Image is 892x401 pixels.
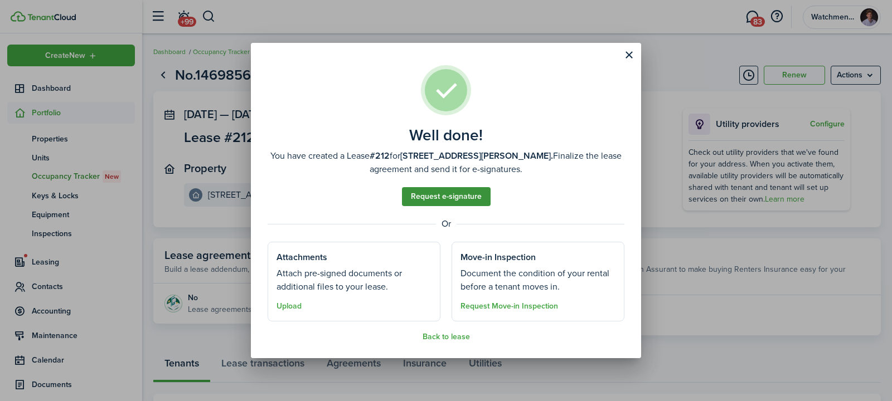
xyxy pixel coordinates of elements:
b: [STREET_ADDRESS][PERSON_NAME]. [400,149,553,162]
well-done-separator: Or [268,217,624,231]
well-done-section-description: Attach pre-signed documents or additional files to your lease. [277,267,432,294]
well-done-section-title: Attachments [277,251,327,264]
well-done-description: You have created a Lease for Finalize the lease agreement and send it for e-signatures. [268,149,624,176]
button: Request Move-in Inspection [460,302,558,311]
button: Close modal [619,46,638,65]
button: Back to lease [423,332,470,341]
well-done-section-description: Document the condition of your rental before a tenant moves in. [460,267,615,294]
well-done-section-title: Move-in Inspection [460,251,536,264]
button: Upload [277,302,302,311]
b: #212 [370,149,390,162]
a: Request e-signature [402,187,491,206]
well-done-title: Well done! [409,126,483,144]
